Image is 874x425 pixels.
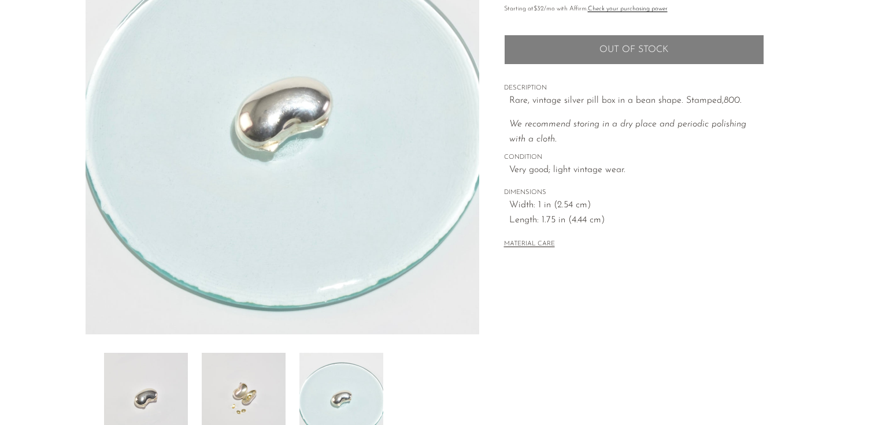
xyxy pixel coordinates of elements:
span: CONDITION [504,152,764,163]
span: DIMENSIONS [504,188,764,198]
button: Add to cart [504,35,764,65]
p: Starting at /mo with Affirm. [504,4,764,14]
span: Very good; light vintage wear. [509,163,764,178]
span: Out of stock [599,44,668,55]
p: Rare, vintage silver pill box in a bean shape. Stamped, [509,94,764,109]
span: Length: 1.75 in (4.44 cm) [509,213,764,228]
span: Width: 1 in (2.54 cm) [509,198,764,213]
i: We recommend storing in a dry place and periodic polishing with a cloth. [509,120,746,144]
button: MATERIAL CARE [504,240,555,249]
a: Check your purchasing power - Learn more about Affirm Financing (opens in modal) [588,6,668,12]
span: DESCRIPTION [504,83,764,94]
em: 800. [724,96,742,105]
span: $32 [534,6,544,12]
